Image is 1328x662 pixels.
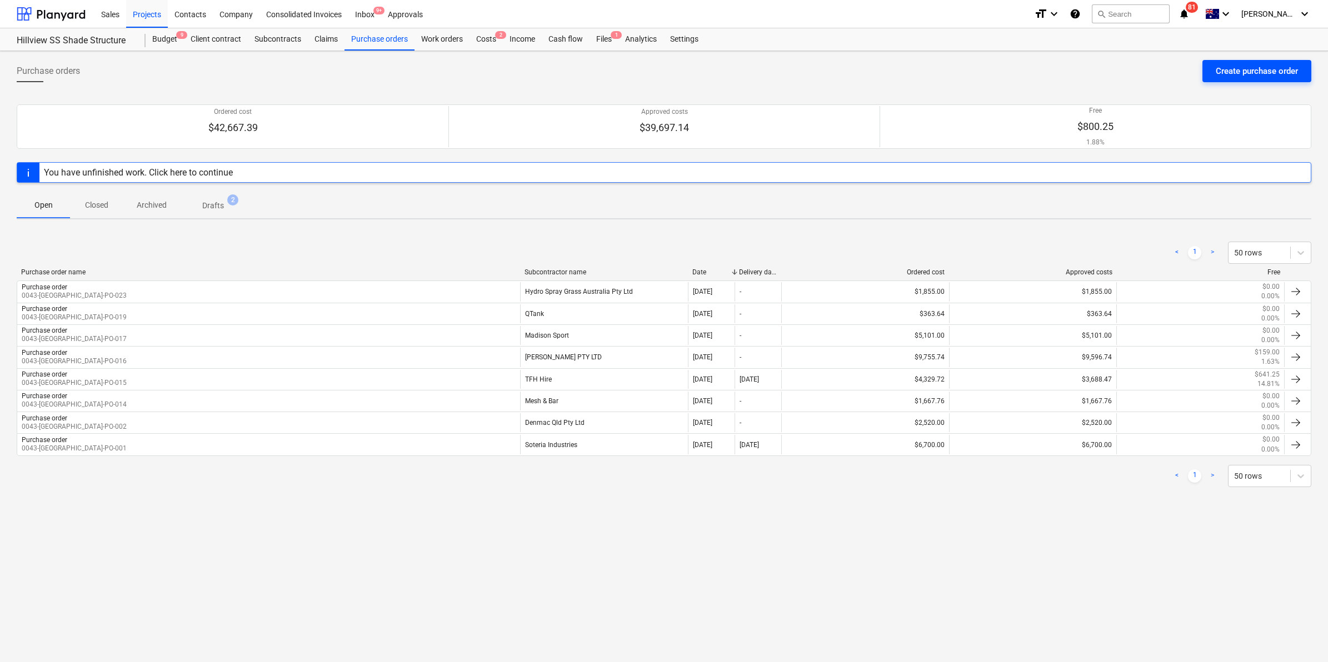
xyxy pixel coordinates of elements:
p: 0043-[GEOGRAPHIC_DATA]-PO-014 [22,400,127,409]
div: [DATE] [740,375,759,383]
div: You have unfinished work. Click here to continue [44,167,233,178]
div: Mesh & Bar [520,392,688,410]
a: Cash flow [542,28,590,51]
p: $0.00 [1262,413,1280,423]
a: Work orders [415,28,470,51]
i: keyboard_arrow_down [1219,7,1232,21]
p: Archived [137,199,167,211]
a: Claims [308,28,345,51]
a: Client contract [184,28,248,51]
div: Create purchase order [1216,64,1298,78]
a: Settings [663,28,705,51]
div: $6,700.00 [949,435,1117,454]
div: [PERSON_NAME] PTY LTD [520,348,688,367]
div: $1,667.76 [781,392,949,410]
p: Open [30,199,57,211]
div: $9,596.74 [949,348,1117,367]
p: $0.00 [1262,326,1280,335]
span: [PERSON_NAME] [1241,9,1297,18]
p: $0.00 [1262,392,1280,401]
div: [DATE] [693,441,712,449]
span: 1 [611,31,622,39]
p: Free [1077,106,1114,116]
p: $39,697.14 [640,121,689,134]
p: Closed [83,199,110,211]
div: Budget [146,28,184,51]
p: 1.88% [1077,138,1114,147]
div: $3,688.47 [949,370,1117,389]
p: 0043-[GEOGRAPHIC_DATA]-PO-017 [22,334,127,344]
a: Budget9 [146,28,184,51]
div: - [740,310,741,318]
div: $4,329.72 [781,370,949,389]
div: $2,520.00 [949,413,1117,432]
div: $363.64 [781,304,949,323]
p: $0.00 [1262,304,1280,314]
div: - [740,288,741,295]
div: Purchase order [22,414,67,422]
div: Purchase order [22,392,67,400]
div: [DATE] [740,441,759,449]
a: Analytics [618,28,663,51]
a: Next page [1206,246,1219,259]
button: Search [1092,4,1170,23]
div: Delivery date [739,268,777,276]
p: 0.00% [1261,335,1280,345]
a: Next page [1206,469,1219,483]
p: 0.00% [1261,401,1280,410]
div: [DATE] [693,332,712,339]
i: keyboard_arrow_down [1298,7,1311,21]
p: 0.00% [1261,292,1280,301]
div: TFH Hire [520,370,688,389]
div: [DATE] [693,397,712,405]
div: Purchase order [22,327,67,334]
div: Purchase order [22,305,67,313]
a: Page 1 is your current page [1188,469,1201,483]
a: Files1 [590,28,618,51]
span: 81 [1186,2,1198,13]
i: notifications [1179,7,1190,21]
p: Drafts [202,200,224,212]
div: [DATE] [693,375,712,383]
p: 14.81% [1257,379,1280,389]
a: Income [503,28,542,51]
div: Ordered cost [786,268,945,276]
p: 0043-[GEOGRAPHIC_DATA]-PO-015 [22,378,127,388]
div: Purchase order [22,349,67,357]
i: keyboard_arrow_down [1047,7,1061,21]
p: $641.25 [1255,370,1280,379]
div: Madison Sport [520,326,688,345]
p: Ordered cost [208,107,258,117]
div: $6,700.00 [781,435,949,454]
div: - [740,419,741,427]
i: Knowledge base [1070,7,1081,21]
p: $800.25 [1077,120,1114,133]
div: Subcontractor name [525,268,683,276]
p: 0043-[GEOGRAPHIC_DATA]-PO-002 [22,422,127,432]
span: search [1097,9,1106,18]
div: Hydro Spray Grass Australia Pty Ltd [520,282,688,301]
div: Purchase order [22,283,67,291]
div: $1,855.00 [781,282,949,301]
div: Purchase order [22,370,67,378]
div: [DATE] [693,288,712,295]
p: 0.00% [1261,445,1280,454]
a: Page 1 is your current page [1188,246,1201,259]
a: Previous page [1170,246,1184,259]
span: 9+ [373,7,385,14]
span: 2 [495,31,506,39]
p: 0043-[GEOGRAPHIC_DATA]-PO-001 [22,444,127,453]
div: Hillview SS Shade Structure [17,35,132,47]
span: Purchase orders [17,64,80,78]
div: Approved costs [953,268,1112,276]
p: 0.00% [1261,314,1280,323]
div: Soteria Industries [520,435,688,454]
p: 0043-[GEOGRAPHIC_DATA]-PO-023 [22,291,127,300]
a: Purchase orders [345,28,415,51]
